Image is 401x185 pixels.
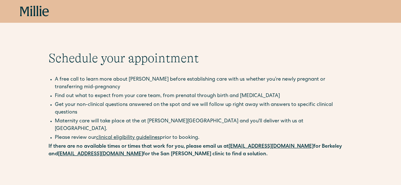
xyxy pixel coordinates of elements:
[55,101,353,116] li: Get your non-clinical questions answered on the spot and we will follow up right away with answer...
[55,76,353,91] li: A free call to learn more about [PERSON_NAME] before establishing care with us whether you’re new...
[55,134,353,142] li: Please review our prior to booking.
[143,152,268,157] strong: for the San [PERSON_NAME] clinic to find a solution.
[55,118,353,133] li: Maternity care will take place at the at [PERSON_NAME][GEOGRAPHIC_DATA] and you'll deliver with u...
[96,135,160,140] a: clinical eligibility guidelines
[229,144,314,149] a: [EMAIL_ADDRESS][DOMAIN_NAME]
[55,92,353,100] li: Find out what to expect from your care team, from prenatal through birth and [MEDICAL_DATA]
[49,51,353,66] h1: Schedule your appointment
[58,152,143,157] a: [EMAIL_ADDRESS][DOMAIN_NAME]
[49,144,229,149] strong: If there are no available times or times that work for you, please email us at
